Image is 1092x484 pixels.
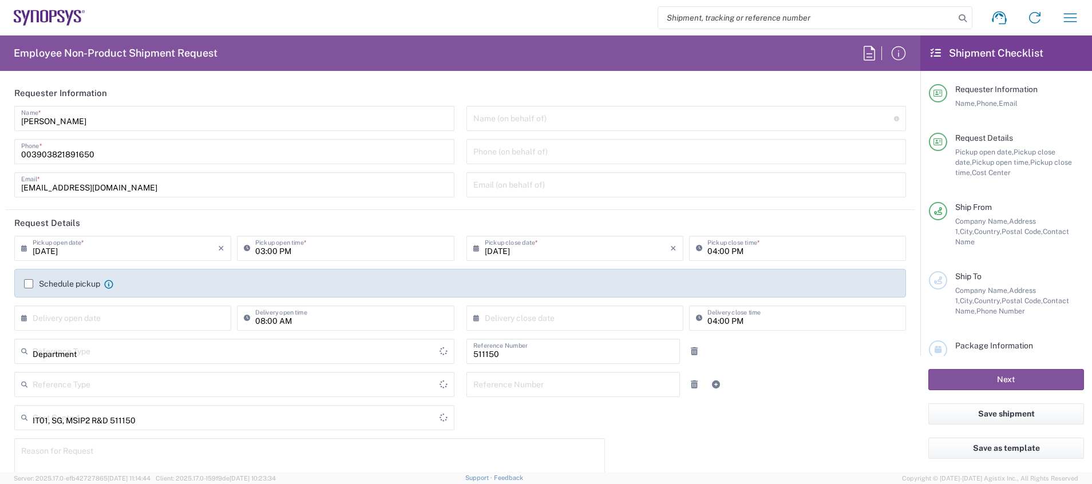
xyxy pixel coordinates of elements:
input: Shipment, tracking or reference number [658,7,955,29]
span: Pickup open time, [972,158,1030,166]
button: Save shipment [928,403,1084,425]
a: Add Reference [708,376,724,392]
a: Remove Reference [686,343,702,359]
i: × [670,239,676,257]
span: Ship From [955,203,992,212]
span: Copyright © [DATE]-[DATE] Agistix Inc., All Rights Reserved [902,473,1078,483]
span: Server: 2025.17.0-efb42727865 [14,475,151,482]
label: Schedule pickup [24,279,100,288]
button: Next [928,369,1084,390]
span: Company Name, [955,217,1009,225]
i: × [218,239,224,257]
span: Pickup open date, [955,148,1014,156]
span: Name, [955,99,976,108]
a: Remove Reference [686,376,702,392]
span: Company Name, [955,286,1009,295]
span: Email [999,99,1018,108]
h2: Employee Non-Product Shipment Request [14,46,217,60]
span: City, [960,296,974,305]
span: [DATE] 11:14:44 [108,475,151,482]
a: Support [465,474,494,481]
span: Package Information [955,341,1033,350]
span: Phone, [976,99,999,108]
span: Postal Code, [1002,296,1043,305]
span: Client: 2025.17.0-159f9de [156,475,276,482]
span: Postal Code, [1002,227,1043,236]
a: Feedback [494,474,523,481]
span: [DATE] 10:23:34 [230,475,276,482]
span: Ship To [955,272,982,281]
h2: Requester Information [14,88,107,99]
span: Request Details [955,133,1013,142]
span: Package 1: [955,355,984,374]
h2: Request Details [14,217,80,229]
span: City, [960,227,974,236]
span: Country, [974,296,1002,305]
button: Save as template [928,438,1084,459]
span: Cost Center [972,168,1011,177]
span: Requester Information [955,85,1038,94]
span: Country, [974,227,1002,236]
span: Phone Number [976,307,1025,315]
h2: Shipment Checklist [931,46,1043,60]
